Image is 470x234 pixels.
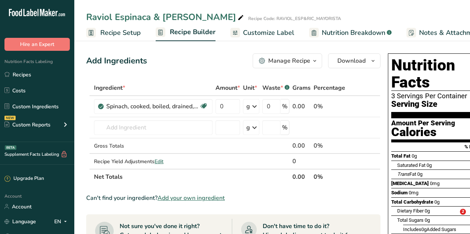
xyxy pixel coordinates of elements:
span: Add your own ingredient [158,194,225,202]
a: Nutrition Breakdown [309,24,392,41]
div: Waste [262,83,289,92]
div: Can't find your ingredient? [86,194,380,202]
div: 0% [314,102,345,111]
a: Customize Label [230,24,294,41]
div: Upgrade Plan [4,175,44,182]
span: Amount [215,83,240,92]
span: Recipe Builder [170,27,215,37]
div: 0 [292,157,311,166]
span: Sodium [391,190,408,195]
span: Edit [155,158,163,165]
span: 0mg [430,181,440,186]
button: Manage Recipe [253,53,322,68]
span: Total Fat [391,153,411,159]
span: 0g [425,208,430,214]
span: 0g [425,217,430,223]
a: Recipe Builder [156,24,215,42]
div: Custom Reports [4,121,51,129]
div: Recipe Code: RAVIOL_ESP&RIC_MAYORISTA [248,15,341,22]
a: Language [4,215,36,228]
a: Recipe Setup [86,24,141,41]
span: 0g [421,227,427,232]
div: 0.00 [292,102,311,111]
span: 0g [427,162,432,168]
span: Serving Size [391,100,437,109]
span: Saturated Fat [397,162,425,168]
input: Add Ingredient [94,120,213,135]
div: BETA [5,145,16,150]
iframe: Intercom live chat [445,209,463,227]
div: Recipe Yield Adjustments [94,158,213,165]
i: Trans [397,171,409,177]
th: 0% [312,169,347,184]
div: Manage Recipe [268,56,310,65]
div: Spinach, cooked, boiled, drained, without salt [106,102,199,111]
div: 0.00 [292,141,311,150]
span: Includes Added Sugars [403,227,456,232]
th: 0.00 [291,169,312,184]
span: Unit [243,83,257,92]
div: 0% [314,141,345,150]
div: g [246,102,250,111]
span: Dietary Fiber [397,208,424,214]
span: Nutrition Breakdown [322,28,385,38]
div: Amount Per Serving [391,120,455,127]
span: Download [337,56,366,65]
button: Download [328,53,380,68]
div: Calories [391,127,455,138]
span: Fat [397,171,416,177]
span: 0g [434,199,440,205]
button: Hire an Expert [4,38,70,51]
span: 0g [417,171,422,177]
span: Grams [292,83,311,92]
span: 2 [460,209,466,215]
span: Total Carbohydrate [391,199,433,205]
span: Total Sugars [397,217,424,223]
span: Ingredient [94,83,125,92]
div: Gross Totals [94,142,213,150]
span: [MEDICAL_DATA] [391,181,429,186]
span: 0g [412,153,417,159]
span: Percentage [314,83,345,92]
span: Customize Label [243,28,294,38]
div: Raviol Espinaca & [PERSON_NAME] [86,10,245,24]
div: g [246,123,250,132]
div: EN [54,217,70,226]
div: NEW [4,116,16,120]
th: Net Totals [93,169,291,184]
span: 0mg [409,190,418,195]
span: Recipe Setup [100,28,141,38]
div: Add Ingredients [86,55,147,67]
